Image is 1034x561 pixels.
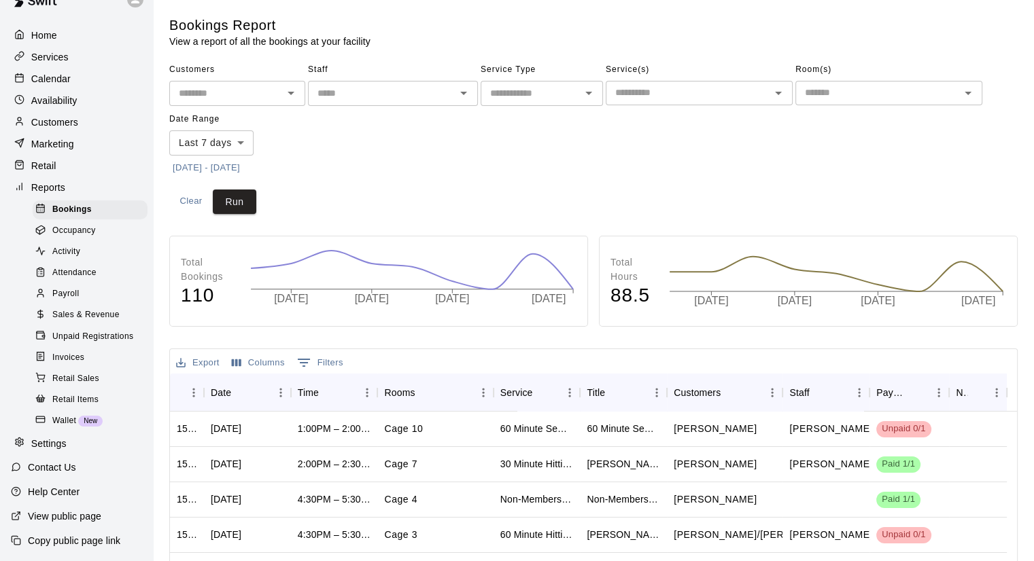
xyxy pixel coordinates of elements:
div: Non-Membership Cage Rental [500,492,574,506]
p: Help Center [28,485,80,499]
span: Payroll [52,287,79,301]
p: Availability [31,94,77,107]
span: Retail Sales [52,372,99,386]
div: Bookings [33,200,148,219]
div: Reports [11,177,142,198]
div: ID [170,374,204,412]
button: Menu [559,382,580,403]
tspan: [DATE] [778,295,812,306]
div: Staff [782,374,869,412]
div: 60 Minute Hitting Lesson [500,528,574,541]
span: Wallet [52,414,76,428]
div: Trent [587,528,660,541]
div: 30 Minute Hitting Lesson [500,457,574,471]
button: Sort [319,383,338,402]
p: Retail [31,159,56,173]
a: Retail Sales [33,368,153,389]
a: Sales & Revenue [33,305,153,326]
a: Availability [11,90,142,111]
p: Total Hours [610,255,655,284]
button: Open [769,84,788,103]
div: Troy Braun [587,457,660,471]
p: Derek Wood [789,457,872,471]
button: Clear [169,189,213,215]
div: Non-Membership Cage Rental [587,492,660,506]
div: Time [291,374,378,412]
div: Title [587,374,605,412]
span: New [78,417,103,424]
div: Notes [949,374,1007,412]
button: Menu [271,382,291,403]
a: Retail Items [33,389,153,410]
span: Customers [169,59,305,81]
p: Cage 3 [384,528,417,542]
button: Export [173,352,223,374]
button: Sort [605,383,624,402]
div: Rooms [377,374,493,412]
button: Menu [929,382,949,403]
div: Time [298,374,319,412]
div: Settings [11,433,142,454]
span: Paid 1/1 [876,493,920,506]
p: Contact Us [28,460,76,474]
span: Service(s) [606,59,793,81]
button: Menu [357,382,377,403]
button: Run [213,189,256,215]
button: Sort [967,383,986,402]
div: Mon, Oct 13, 2025 [211,528,241,541]
tspan: [DATE] [355,293,389,304]
a: Attendance [33,263,153,284]
div: 1516550 [177,457,197,471]
p: Total Bookings [181,255,237,284]
div: Payroll [33,285,148,304]
button: Menu [762,382,782,403]
p: Logan Farrar [789,528,872,542]
h5: Bookings Report [169,16,370,35]
p: Ben Parsons [674,492,757,507]
p: Customers [31,115,78,129]
div: Sales & Revenue [33,306,148,325]
div: Payment [876,374,910,412]
tspan: [DATE] [694,295,728,306]
button: Open [959,84,978,103]
button: Menu [473,382,494,403]
span: Unpaid 0/1 [876,528,931,541]
p: Adrian Torres [674,422,757,436]
div: Mon, Oct 13, 2025 [211,457,241,471]
p: Cage 4 [384,492,417,507]
div: Activity [33,242,148,261]
span: Room(s) [795,59,982,81]
span: Unpaid Registrations [52,330,133,344]
h4: 110 [181,284,237,308]
tspan: [DATE] [961,295,995,306]
span: Paid 1/1 [876,458,920,471]
span: Bookings [52,203,92,217]
button: [DATE] - [DATE] [169,158,243,179]
span: Staff [308,59,478,81]
div: 1:00PM – 2:00PM [298,422,371,435]
div: Rooms [384,374,415,412]
div: Services [11,47,142,67]
p: Services [31,50,69,64]
div: Last 7 days [169,130,254,156]
div: Mon, Oct 13, 2025 [211,492,241,506]
button: Menu [647,382,667,403]
a: Payroll [33,284,153,305]
span: Sales & Revenue [52,308,120,322]
a: Invoices [33,347,153,368]
div: WalletNew [33,412,148,431]
div: Attendance [33,264,148,283]
span: Date Range [169,109,288,130]
span: Activity [52,245,80,259]
h4: 88.5 [610,284,655,308]
a: Calendar [11,69,142,89]
button: Open [454,84,473,103]
span: Service Type [481,59,603,81]
div: 1517978 [177,422,197,435]
div: 1516333 [177,492,197,506]
div: Customers [667,374,782,412]
p: Marketing [31,137,74,151]
button: Sort [532,383,551,402]
div: Occupancy [33,221,148,240]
